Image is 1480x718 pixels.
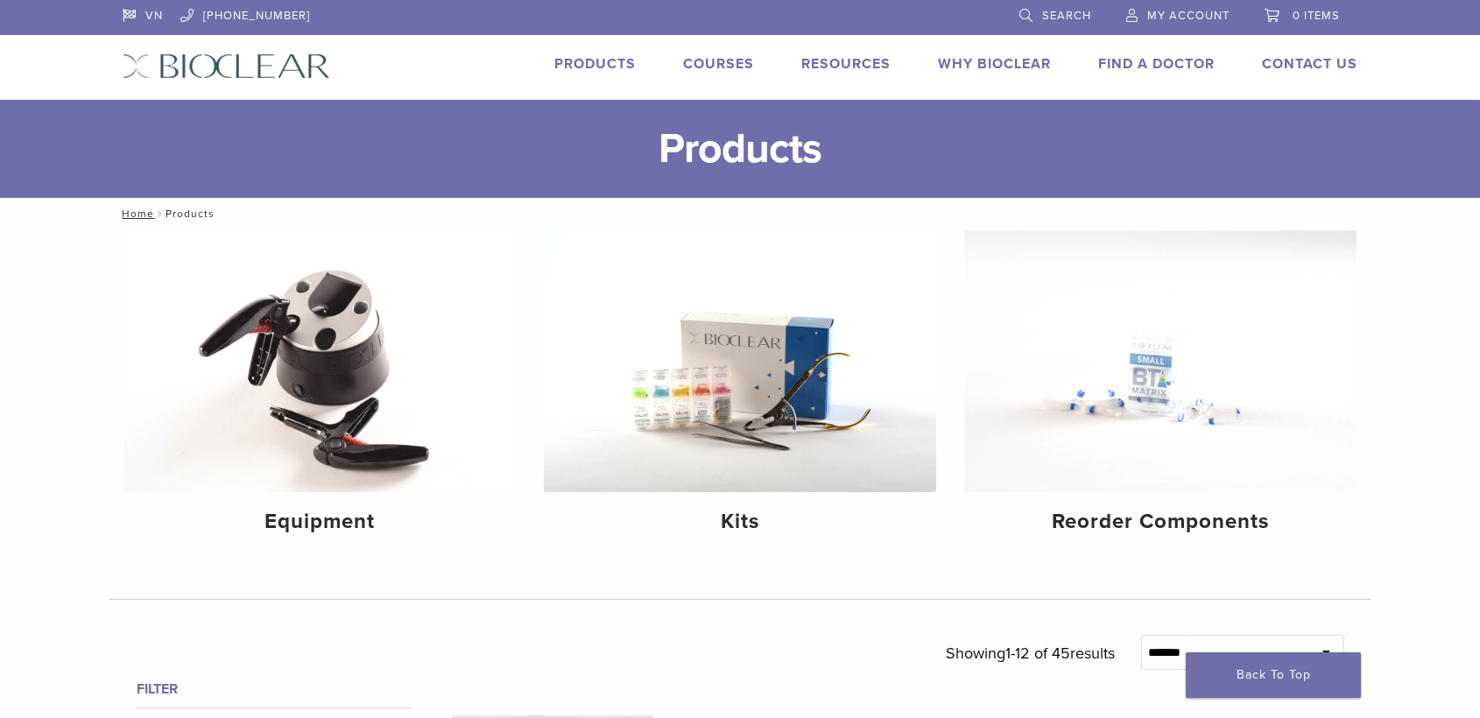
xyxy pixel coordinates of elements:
[544,230,936,549] a: Kits
[1262,55,1357,73] a: Contact Us
[554,55,636,73] a: Products
[946,635,1115,672] p: Showing results
[1042,9,1091,23] span: Search
[1098,55,1215,73] a: Find A Doctor
[558,506,922,538] h4: Kits
[1293,9,1340,23] span: 0 items
[1005,644,1070,663] span: 1-12 of 45
[964,230,1357,549] a: Reorder Components
[137,506,502,538] h4: Equipment
[1186,652,1361,698] a: Back To Top
[544,230,936,492] img: Kits
[116,208,154,220] a: Home
[683,55,754,73] a: Courses
[978,506,1343,538] h4: Reorder Components
[123,230,516,492] img: Equipment
[109,198,1371,229] nav: Products
[137,679,412,700] h4: Filter
[1147,9,1230,23] span: My Account
[123,53,330,79] img: Bioclear
[154,209,166,218] span: /
[123,230,516,549] a: Equipment
[938,55,1051,73] a: Why Bioclear
[801,55,891,73] a: Resources
[964,230,1357,492] img: Reorder Components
